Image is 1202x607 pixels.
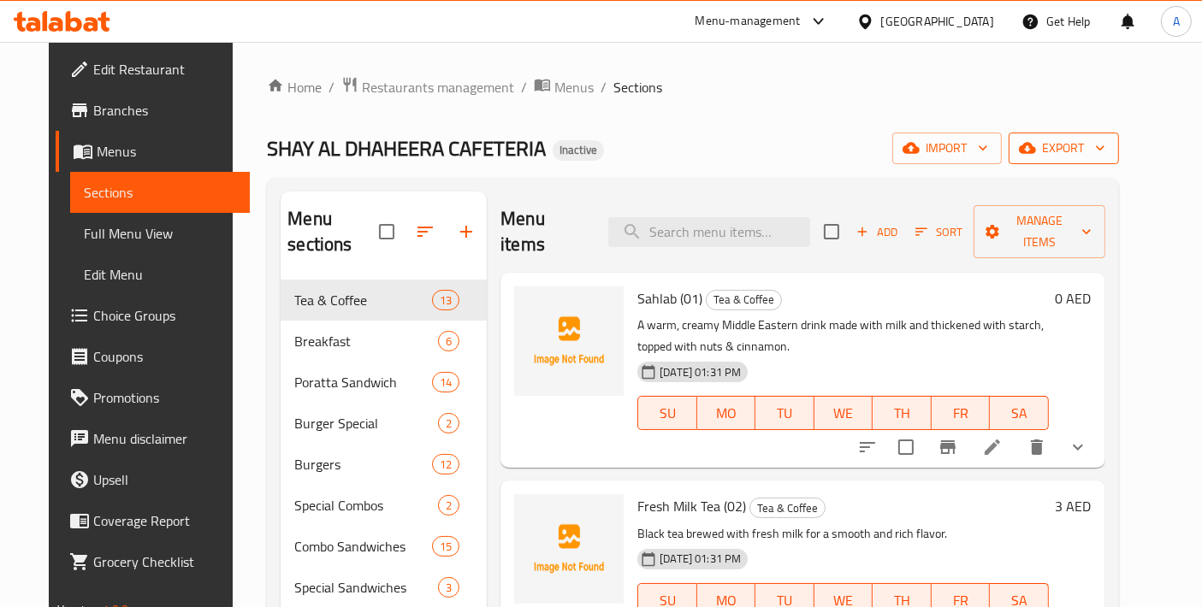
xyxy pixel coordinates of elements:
span: Select all sections [369,214,405,250]
span: Select to update [888,429,924,465]
a: Menus [56,131,250,172]
span: Promotions [93,387,236,408]
h6: 0 AED [1056,286,1092,310]
span: Edit Menu [84,264,236,285]
button: Branch-specific-item [927,427,968,468]
span: Add [854,222,900,242]
a: Branches [56,90,250,131]
div: items [432,536,459,557]
span: Special Combos [294,495,438,516]
a: Home [267,77,322,97]
nav: breadcrumb [267,76,1118,98]
p: A warm, creamy Middle Eastern drink made with milk and thickened with starch, topped with nuts & ... [637,315,1048,357]
span: 3 [439,580,459,596]
div: Combo Sandwiches15 [281,526,487,567]
div: items [438,413,459,433]
button: SU [637,396,696,430]
span: Sahlab (01) [637,286,702,311]
span: Burger Special [294,413,438,433]
span: Coupons [93,346,236,367]
a: Edit Menu [70,254,250,295]
button: TU [755,396,814,430]
button: TH [873,396,932,430]
h2: Menu items [500,206,588,257]
span: [DATE] 01:31 PM [653,364,748,380]
div: Burgers12 [281,444,487,485]
a: Coverage Report [56,500,250,541]
span: SA [997,401,1042,426]
span: Menus [554,77,594,97]
span: Breakfast [294,331,438,351]
span: FR [939,401,984,426]
button: delete [1016,427,1057,468]
a: Edit menu item [982,437,1003,457]
span: [DATE] 01:31 PM [653,551,748,567]
span: 15 [433,539,459,555]
a: Sections [70,172,250,213]
span: Sort items [904,219,974,245]
p: Black tea brewed with fresh milk for a smooth and rich flavor. [637,523,1048,545]
a: Menus [534,76,594,98]
svg: Show Choices [1068,437,1088,457]
div: Inactive [553,140,604,161]
h6: 3 AED [1056,494,1092,518]
div: Tea & Coffee13 [281,280,487,321]
span: 13 [433,292,459,309]
span: WE [821,401,867,426]
span: Restaurants management [362,77,514,97]
button: WE [814,396,873,430]
div: Breakfast6 [281,321,487,362]
span: 2 [439,415,459,432]
div: items [432,290,459,310]
button: show more [1057,427,1098,468]
button: FR [932,396,991,430]
img: Sahlab (01) [514,286,624,396]
span: Upsell [93,469,236,490]
span: Sort [915,222,962,242]
span: TH [879,401,925,426]
a: Full Menu View [70,213,250,254]
a: Coupons [56,336,250,377]
div: items [438,577,459,598]
a: Restaurants management [341,76,514,98]
button: sort-choices [847,427,888,468]
li: / [601,77,607,97]
span: Tea & Coffee [294,290,432,310]
a: Edit Restaurant [56,49,250,90]
button: import [892,133,1002,164]
span: Fresh Milk Tea (02) [637,493,746,519]
span: 6 [439,333,459,350]
span: Branches [93,100,236,121]
span: SU [645,401,690,426]
span: Poratta Sandwich [294,372,432,392]
div: items [438,495,459,516]
div: Burger Special2 [281,403,487,444]
img: Fresh Milk Tea (02) [514,494,624,604]
span: Manage items [987,210,1092,253]
span: Add item [850,219,904,245]
button: Sort [911,219,967,245]
span: Combo Sandwiches [294,536,432,557]
span: Burgers [294,454,432,474]
a: Grocery Checklist [56,541,250,582]
a: Upsell [56,459,250,500]
span: Choice Groups [93,305,236,326]
div: items [432,372,459,392]
div: items [432,454,459,474]
span: TU [762,401,808,426]
a: Menu disclaimer [56,418,250,459]
span: MO [704,401,749,426]
div: [GEOGRAPHIC_DATA] [881,12,994,31]
span: Grocery Checklist [93,551,236,572]
span: Sections [613,77,662,97]
input: search [608,217,810,247]
span: 14 [433,374,459,391]
span: Special Sandwiches [294,577,438,598]
button: export [1009,133,1119,164]
span: import [906,138,988,159]
span: SHAY AL DHAHEERA CAFETERIA [267,129,546,168]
